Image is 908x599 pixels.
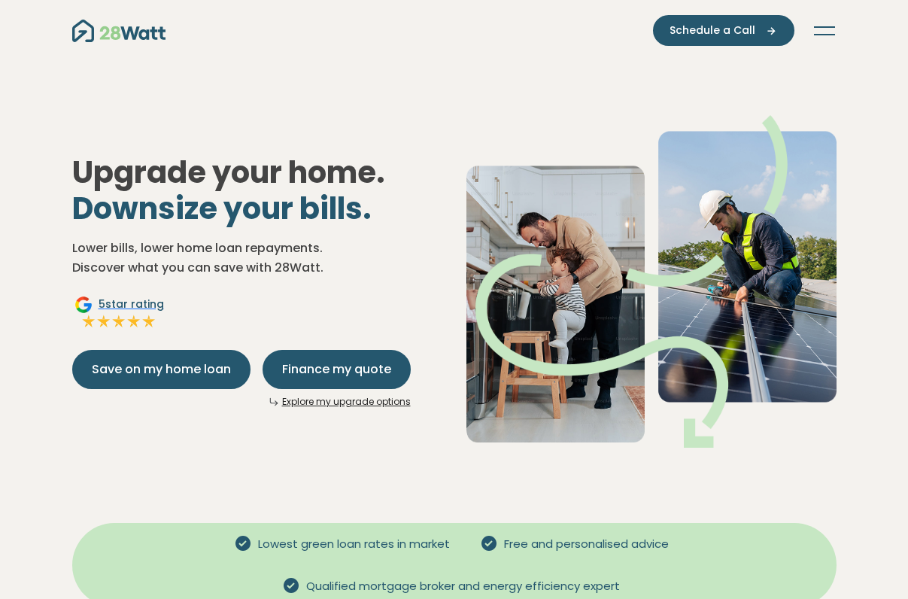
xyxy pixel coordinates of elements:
[812,23,837,38] button: Toggle navigation
[92,360,231,379] span: Save on my home loan
[72,350,251,389] button: Save on my home loan
[99,296,164,312] span: 5 star rating
[72,154,442,227] h1: Upgrade your home.
[263,350,411,389] button: Finance my quote
[141,314,156,329] img: Full star
[670,23,755,38] span: Schedule a Call
[96,314,111,329] img: Full star
[74,296,93,314] img: Google
[72,239,442,277] p: Lower bills, lower home loan repayments. Discover what you can save with 28Watt.
[111,314,126,329] img: Full star
[653,15,794,46] button: Schedule a Call
[282,395,411,408] a: Explore my upgrade options
[252,536,456,553] span: Lowest green loan rates in market
[72,296,166,332] a: Google5star ratingFull starFull starFull starFull starFull star
[72,20,166,42] img: 28Watt
[81,314,96,329] img: Full star
[126,314,141,329] img: Full star
[282,360,391,379] span: Finance my quote
[466,115,837,448] img: Dad helping toddler
[300,578,626,595] span: Qualified mortgage broker and energy efficiency expert
[72,187,372,230] span: Downsize your bills.
[72,15,837,46] nav: Main navigation
[498,536,675,553] span: Free and personalised advice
